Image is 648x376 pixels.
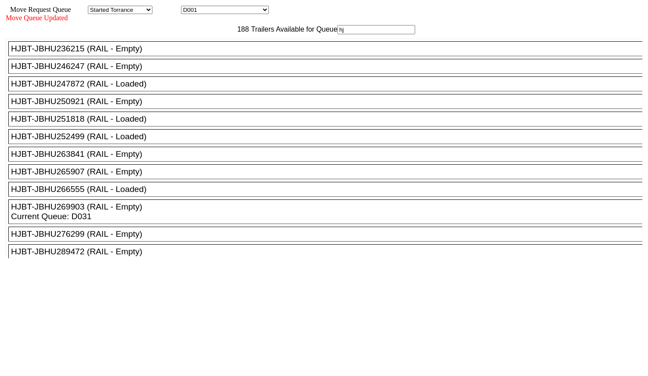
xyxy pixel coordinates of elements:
[72,6,86,13] span: Area
[11,44,648,54] div: HJBT-JBHU236215 (RAIL - Empty)
[11,247,648,257] div: HJBT-JBHU289472 (RAIL - Empty)
[233,25,249,33] span: 188
[11,79,648,89] div: HJBT-JBHU247872 (RAIL - Loaded)
[154,6,179,13] span: Location
[249,25,338,33] span: Trailers Available for Queue
[11,184,648,194] div: HJBT-JBHU266555 (RAIL - Loaded)
[11,97,648,106] div: HJBT-JBHU250921 (RAIL - Empty)
[11,132,648,141] div: HJBT-JBHU252499 (RAIL - Loaded)
[11,202,648,212] div: HJBT-JBHU269903 (RAIL - Empty)
[6,14,68,22] span: Move Queue Updated
[6,6,71,13] span: Move Request Queue
[11,114,648,124] div: HJBT-JBHU251818 (RAIL - Loaded)
[11,149,648,159] div: HJBT-JBHU263841 (RAIL - Empty)
[11,167,648,177] div: HJBT-JBHU265907 (RAIL - Empty)
[337,25,415,34] input: Filter Available Trailers
[11,61,648,71] div: HJBT-JBHU246247 (RAIL - Empty)
[11,229,648,239] div: HJBT-JBHU276299 (RAIL - Empty)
